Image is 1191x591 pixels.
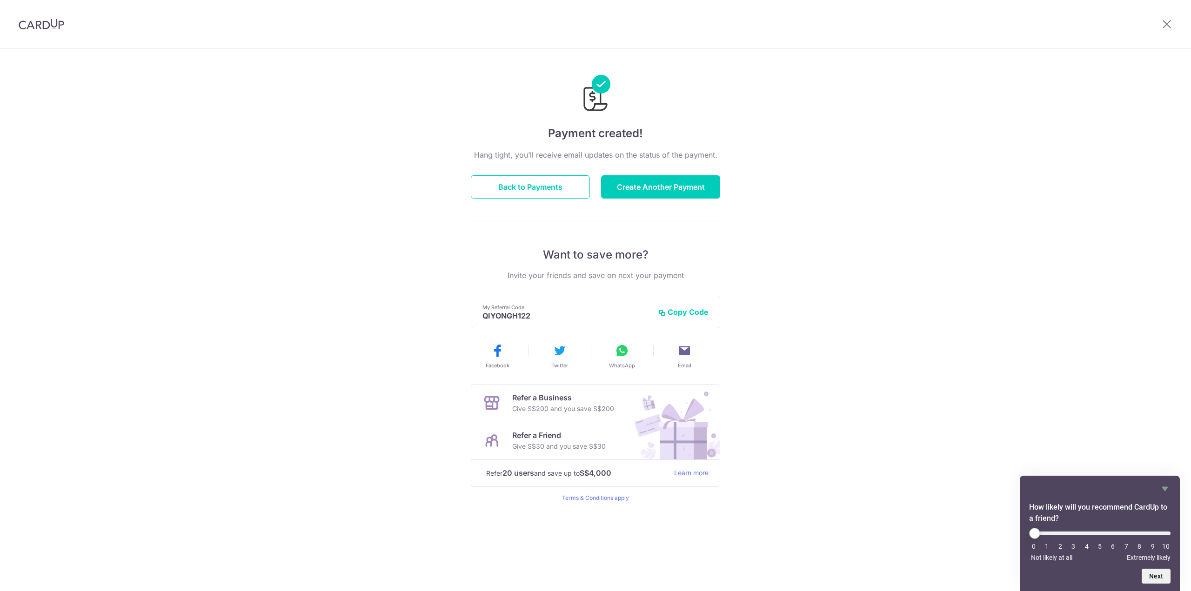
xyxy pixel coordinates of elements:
p: QIYONGH122 [482,311,651,320]
span: Facebook [486,362,509,369]
img: Payments [581,75,610,114]
button: Back to Payments [471,175,590,199]
button: Facebook [470,343,525,369]
strong: 20 users [502,467,534,478]
span: Not likely at all [1031,554,1072,561]
li: 9 [1148,543,1158,550]
span: Email [678,362,691,369]
button: Create Another Payment [601,175,720,199]
p: Give S$30 and you save S$30 [512,441,606,452]
button: Copy Code [658,307,709,317]
a: Learn more [674,467,709,479]
div: How likely will you recommend CardUp to a friend? Select an option from 0 to 10, with 0 being Not... [1029,483,1171,584]
li: 10 [1161,543,1171,550]
li: 2 [1056,543,1065,550]
p: Refer and save up to [486,467,667,479]
span: WhatsApp [609,362,635,369]
button: Email [657,343,712,369]
li: 8 [1135,543,1144,550]
button: Hide survey [1159,483,1171,494]
li: 6 [1108,543,1117,550]
h2: How likely will you recommend CardUp to a friend? Select an option from 0 to 10, with 0 being Not... [1029,502,1171,524]
button: WhatsApp [595,343,649,369]
strong: S$4,000 [580,467,611,478]
li: 4 [1082,543,1091,550]
li: 3 [1069,543,1078,550]
h4: Payment created! [471,125,720,142]
p: Give S$200 and you save S$200 [512,403,614,414]
button: Next question [1142,569,1171,584]
p: Want to save more? [471,247,720,262]
div: How likely will you recommend CardUp to a friend? Select an option from 0 to 10, with 0 being Not... [1029,528,1171,561]
li: 0 [1029,543,1038,550]
img: Refer [626,385,720,459]
p: My Referral Code [482,304,651,311]
span: Extremely likely [1127,554,1171,561]
a: Terms & Conditions apply [562,494,629,501]
p: Invite your friends and save on next your payment [471,270,720,281]
li: 7 [1122,543,1131,550]
button: Twitter [532,343,587,369]
p: Refer a Business [512,392,614,403]
img: CardUp [19,19,64,30]
p: Refer a Friend [512,430,606,441]
li: 1 [1042,543,1051,550]
p: Hang tight, you’ll receive email updates on the status of the payment. [471,149,720,160]
span: Twitter [551,362,568,369]
li: 5 [1095,543,1104,550]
